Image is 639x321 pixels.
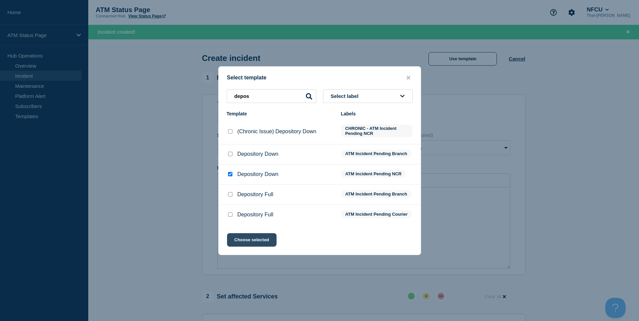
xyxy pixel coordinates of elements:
[227,233,277,247] button: Choose selected
[228,192,232,197] input: Depository Full checkbox
[341,210,412,218] span: ATM Incident Pending Courier
[341,150,412,157] span: ATM Incident Pending Branch
[237,129,317,135] p: (Chronic Issue) Depository Down
[228,129,232,134] input: (Chronic Issue) Depository Down checkbox
[323,89,413,103] button: Select label
[341,124,413,137] span: CHRONIC - ATM Incident Pending NCR
[237,212,274,218] p: Depository Full
[228,172,232,176] input: Depository Down checkbox
[341,111,413,116] div: Labels
[227,89,316,103] input: Search templates & labels
[228,152,232,156] input: Depository Down checkbox
[341,190,412,198] span: ATM Incident Pending Branch
[341,170,406,178] span: ATM Incident Pending NCR
[237,171,279,177] p: Depository Down
[237,151,279,157] p: Depository Down
[237,191,274,198] p: Depository Full
[331,93,361,99] span: Select label
[219,75,421,81] div: Select template
[405,75,412,81] button: close button
[227,111,334,116] div: Template
[228,212,232,217] input: Depository Full checkbox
